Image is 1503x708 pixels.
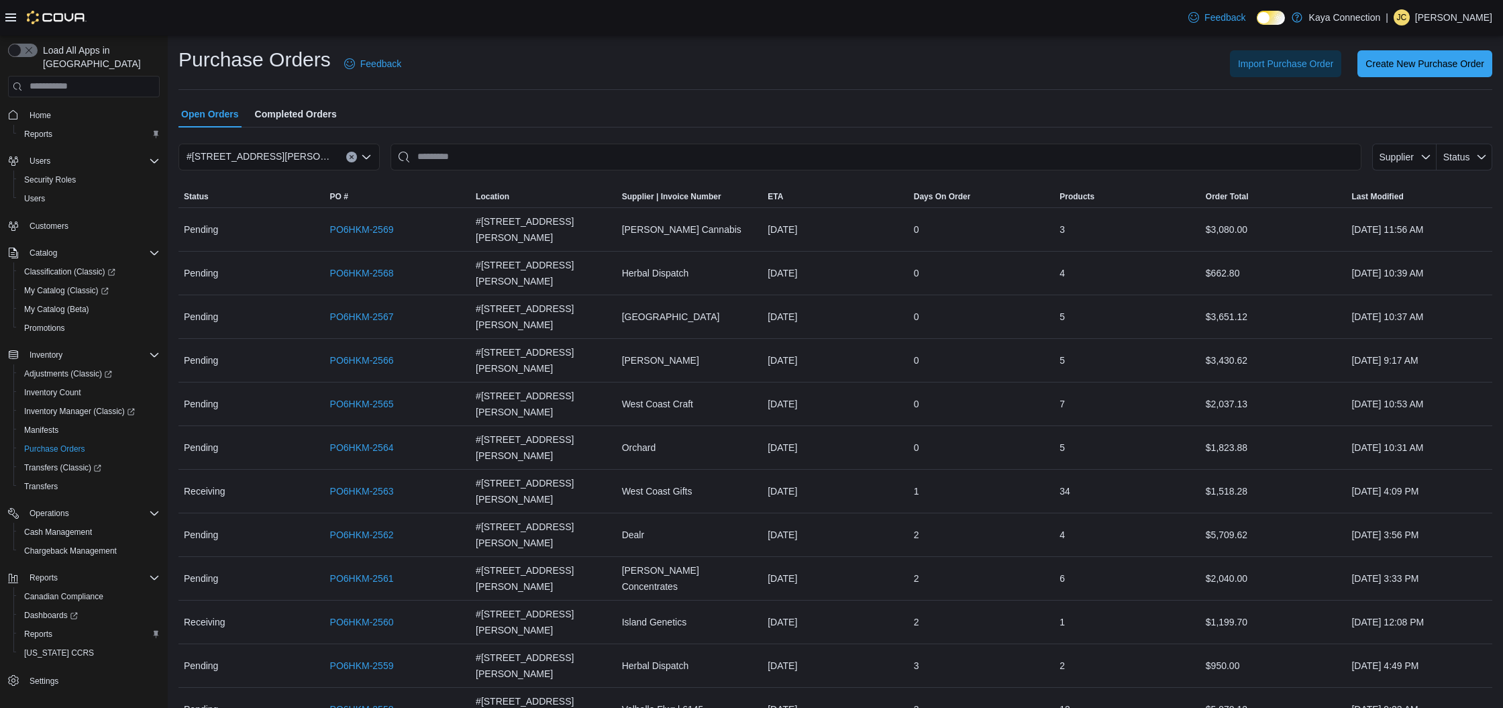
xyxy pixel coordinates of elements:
span: Import Purchase Order [1238,57,1333,70]
span: Home [24,107,160,123]
span: Operations [24,505,160,521]
a: Home [24,107,56,123]
div: [GEOGRAPHIC_DATA] [617,303,763,330]
button: Security Roles [13,170,165,189]
span: Inventory Manager (Classic) [24,406,135,417]
span: Users [24,153,160,169]
span: Cash Management [19,524,160,540]
a: Dashboards [19,607,83,623]
span: 0 [914,309,919,325]
span: Pending [184,221,218,238]
a: My Catalog (Classic) [13,281,165,300]
span: #[STREET_ADDRESS][PERSON_NAME] [476,388,611,420]
div: [PERSON_NAME] Concentrates [617,557,763,600]
a: Purchase Orders [19,441,91,457]
button: Inventory Count [13,383,165,402]
span: Manifests [24,425,58,436]
span: 2 [914,570,919,587]
span: [US_STATE] CCRS [24,648,94,658]
button: Promotions [13,319,165,338]
a: Transfers [19,478,63,495]
button: Reports [24,570,63,586]
span: 5 [1059,309,1065,325]
input: Dark Mode [1257,11,1285,25]
div: [DATE] 3:56 PM [1346,521,1492,548]
button: Chargeback Management [13,542,165,560]
span: 0 [914,352,919,368]
span: Create New Purchase Order [1365,57,1484,70]
button: Users [3,152,165,170]
span: Users [24,193,45,204]
a: Transfers (Classic) [13,458,165,477]
span: Reports [24,570,160,586]
span: ETA [768,191,783,202]
button: Import Purchase Order [1230,50,1341,77]
span: Inventory Count [19,385,160,401]
span: Status [184,191,209,202]
span: Completed Orders [255,101,337,128]
span: Promotions [24,323,65,334]
button: Inventory [24,347,68,363]
span: Security Roles [19,172,160,188]
div: [DATE] [762,303,909,330]
span: Promotions [19,320,160,336]
button: Canadian Compliance [13,587,165,606]
span: Transfers [24,481,58,492]
button: Status [178,186,325,207]
button: Status [1437,144,1492,170]
span: Pending [184,396,218,412]
span: #[STREET_ADDRESS][PERSON_NAME] [476,606,611,638]
p: | [1386,9,1388,26]
a: My Catalog (Beta) [19,301,95,317]
div: [PERSON_NAME] Cannabis [617,216,763,243]
span: 1 [914,483,919,499]
button: Home [3,105,165,125]
span: Adjustments (Classic) [24,368,112,379]
span: Settings [30,676,58,687]
button: Customers [3,216,165,236]
span: Location [476,191,509,202]
span: Open Orders [181,101,239,128]
a: Users [19,191,50,207]
a: PO6HKM-2561 [330,570,394,587]
div: $1,199.70 [1200,609,1347,636]
span: Customers [24,217,160,234]
span: Reports [24,629,52,640]
a: PO6HKM-2559 [330,658,394,674]
span: Chargeback Management [19,543,160,559]
div: $1,823.88 [1200,434,1347,461]
div: [DATE] 10:31 AM [1346,434,1492,461]
a: Customers [24,218,74,234]
span: 7 [1059,396,1065,412]
button: Order Total [1200,186,1347,207]
a: PO6HKM-2560 [330,614,394,630]
button: Operations [3,504,165,523]
a: Dashboards [13,606,165,625]
span: #[STREET_ADDRESS][PERSON_NAME] [476,344,611,376]
span: Supplier [1380,152,1414,162]
button: Open list of options [361,152,372,162]
button: Reports [13,125,165,144]
a: Transfers (Classic) [19,460,107,476]
a: PO6HKM-2567 [330,309,394,325]
span: Purchase Orders [24,444,85,454]
a: PO6HKM-2566 [330,352,394,368]
span: Pending [184,658,218,674]
button: Location [470,186,617,207]
span: Pending [184,309,218,325]
p: [PERSON_NAME] [1415,9,1492,26]
a: PO6HKM-2568 [330,265,394,281]
span: Load All Apps in [GEOGRAPHIC_DATA] [38,44,160,70]
span: Pending [184,440,218,456]
div: $950.00 [1200,652,1347,679]
div: West Coast Gifts [617,478,763,505]
a: PO6HKM-2563 [330,483,394,499]
span: 2 [914,527,919,543]
span: Classification (Classic) [19,264,160,280]
div: Herbal Dispatch [617,652,763,679]
div: West Coast Craft [617,391,763,417]
button: ETA [762,186,909,207]
button: Reports [3,568,165,587]
div: $3,430.62 [1200,347,1347,374]
span: 5 [1059,440,1065,456]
